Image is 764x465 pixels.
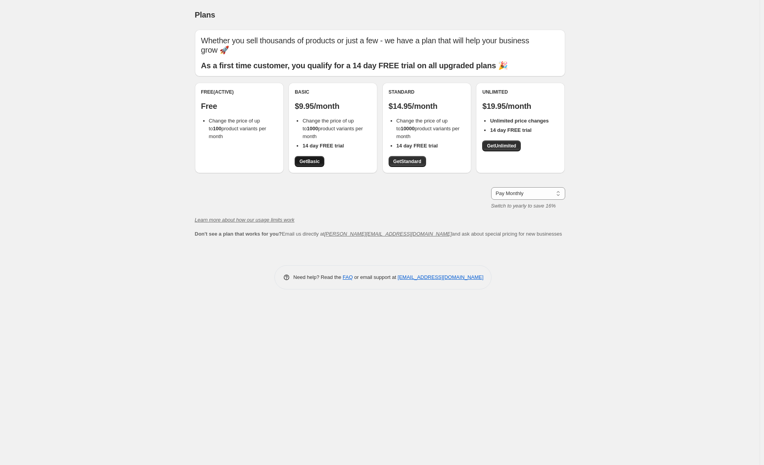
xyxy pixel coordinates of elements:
[295,156,324,167] a: GetBasic
[195,217,295,223] a: Learn more about how our usage limits work
[401,126,415,131] b: 10000
[295,89,371,95] div: Basic
[398,274,483,280] a: [EMAIL_ADDRESS][DOMAIN_NAME]
[353,274,398,280] span: or email support at
[201,101,278,111] p: Free
[343,274,353,280] a: FAQ
[201,36,559,55] p: Whether you sell thousands of products or just a few - we have a plan that will help your busines...
[209,118,266,139] span: Change the price of up to product variants per month
[396,118,460,139] span: Change the price of up to product variants per month
[389,156,426,167] a: GetStandard
[389,89,465,95] div: Standard
[307,126,318,131] b: 1000
[389,101,465,111] p: $14.95/month
[302,143,344,149] b: 14 day FREE trial
[201,61,508,70] b: As a first time customer, you qualify for a 14 day FREE trial on all upgraded plans 🎉
[299,158,320,165] span: Get Basic
[396,143,438,149] b: 14 day FREE trial
[487,143,516,149] span: Get Unlimited
[490,127,531,133] b: 14 day FREE trial
[482,140,521,151] a: GetUnlimited
[294,274,343,280] span: Need help? Read the
[393,158,421,165] span: Get Standard
[324,231,452,237] a: [PERSON_NAME][EMAIL_ADDRESS][DOMAIN_NAME]
[195,231,282,237] b: Don't see a plan that works for you?
[195,11,215,19] span: Plans
[482,101,559,111] p: $19.95/month
[295,101,371,111] p: $9.95/month
[213,126,221,131] b: 100
[195,231,562,237] span: Email us directly at and ask about special pricing for new businesses
[302,118,363,139] span: Change the price of up to product variants per month
[491,203,556,209] i: Switch to yearly to save 16%
[482,89,559,95] div: Unlimited
[490,118,548,124] b: Unlimited price changes
[201,89,278,95] div: Free (Active)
